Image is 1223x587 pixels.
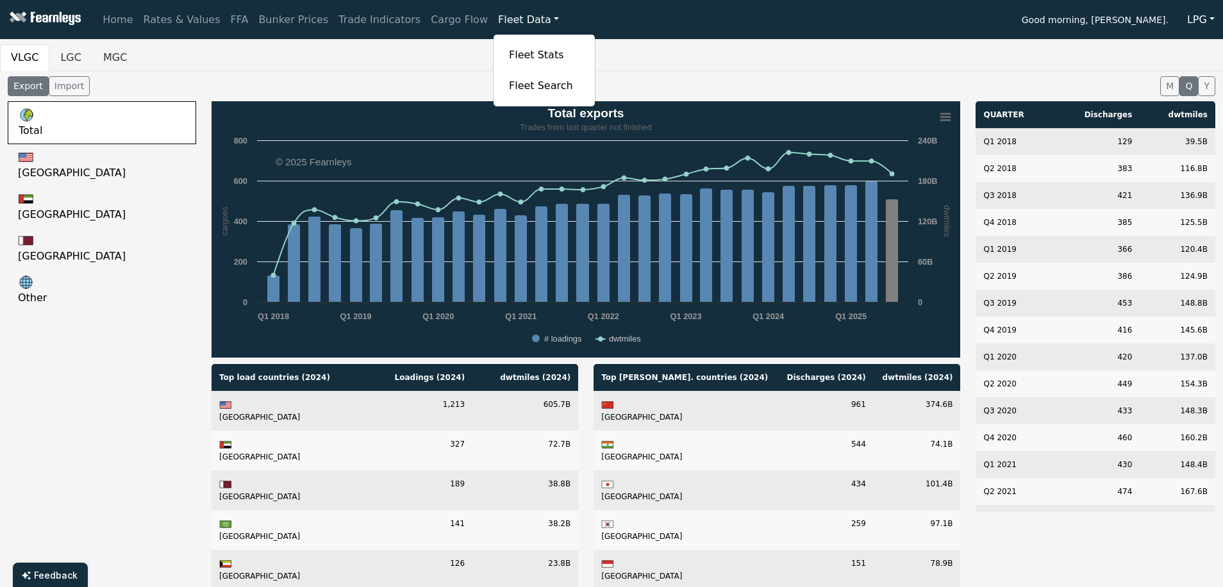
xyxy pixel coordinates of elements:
[1052,263,1140,290] td: 386
[212,364,367,391] th: Top load countries ( 2024 )
[835,311,867,321] text: Q1 2025
[258,311,289,321] text: Q1 2018
[8,186,196,227] a: [GEOGRAPHIC_DATA]
[1052,505,1140,532] td: 485
[778,391,874,431] td: 961
[918,257,933,267] text: 60B
[1140,505,1215,532] td: 167.7B
[472,431,578,470] td: 72.7B
[520,122,651,132] tspan: Trades from last quarter not finished
[778,431,874,470] td: 544
[1052,397,1140,424] td: 433
[1052,155,1140,182] td: 383
[276,156,352,167] text: © 2025 Fearnleys
[670,311,701,321] text: Q1 2023
[1140,343,1215,370] td: 137.0B
[472,364,578,391] th: dwtmiles ( 2024 )
[493,34,595,107] div: Fleet Data
[333,7,426,33] a: Trade Indicators
[594,510,778,550] td: [GEOGRAPHIC_DATA]
[504,73,585,99] a: Fleet Search
[778,364,874,391] th: Discharges ( 2024 )
[874,470,961,510] td: 101.4B
[1160,76,1179,96] button: M
[234,217,247,226] text: 400
[234,176,247,186] text: 600
[504,42,585,68] a: Fleet Stats
[976,155,1052,182] td: Q2 2018
[1198,76,1215,96] button: Y
[1179,8,1223,32] button: LPG
[340,311,372,321] text: Q1 2019
[1052,236,1140,263] td: 366
[918,136,938,145] text: 240B
[472,510,578,550] td: 38.2B
[226,7,254,33] a: FFA
[976,101,1052,128] th: QUARTER
[874,364,961,391] th: dwtmiles ( 2024 )
[1052,290,1140,317] td: 453
[472,470,578,510] td: 38.8B
[367,391,473,431] td: 1,213
[367,510,473,550] td: 141
[547,106,624,120] text: Total exports
[1179,76,1198,96] button: Q
[1140,182,1215,209] td: 136.9B
[976,317,1052,343] td: Q4 2019
[367,364,473,391] th: Loadings ( 2024 )
[1140,290,1215,317] td: 148.8B
[609,334,641,343] text: dwtmiles
[8,76,49,96] button: Export
[1052,182,1140,209] td: 421
[976,128,1052,155] td: Q1 2018
[778,510,874,550] td: 259
[1140,451,1215,478] td: 148.4B
[1140,317,1215,343] td: 145.6B
[976,263,1052,290] td: Q2 2019
[234,136,247,145] text: 800
[976,370,1052,397] td: Q2 2020
[1052,317,1140,343] td: 416
[138,7,226,33] a: Rates & Values
[212,510,367,550] td: [GEOGRAPHIC_DATA]
[426,7,493,33] a: Cargo Flow
[367,470,473,510] td: 189
[1052,370,1140,397] td: 449
[1140,101,1215,128] th: dwtmiles
[918,297,922,307] text: 0
[1052,451,1140,478] td: 430
[976,343,1052,370] td: Q1 2020
[212,101,960,358] svg: Total exports
[918,176,938,186] text: 180B
[422,311,454,321] text: Q1 2020
[1140,128,1215,155] td: 39.5B
[976,290,1052,317] td: Q3 2019
[1140,236,1215,263] td: 120.4B
[976,182,1052,209] td: Q3 2018
[976,209,1052,236] td: Q4 2018
[942,205,952,237] text: dwtmiles
[8,227,196,269] a: [GEOGRAPHIC_DATA]
[1052,101,1140,128] th: Discharges
[1052,343,1140,370] td: 420
[253,7,333,33] a: Bunker Prices
[1140,397,1215,424] td: 148.3B
[92,44,138,71] button: MGC
[1052,424,1140,451] td: 460
[212,431,367,470] td: [GEOGRAPHIC_DATA]
[494,40,595,70] a: Fleet Stats
[1052,209,1140,236] td: 385
[243,297,247,307] text: 0
[1140,478,1215,505] td: 167.6B
[1052,478,1140,505] td: 474
[976,236,1052,263] td: Q1 2019
[220,206,229,236] text: cargoes
[1140,155,1215,182] td: 116.8B
[472,391,578,431] td: 605.7B
[494,70,595,101] a: Fleet Search
[976,478,1052,505] td: Q2 2021
[594,364,778,391] th: Top [PERSON_NAME]. countries ( 2024 )
[976,424,1052,451] td: Q4 2020
[588,311,619,321] text: Q1 2022
[918,217,938,226] text: 120B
